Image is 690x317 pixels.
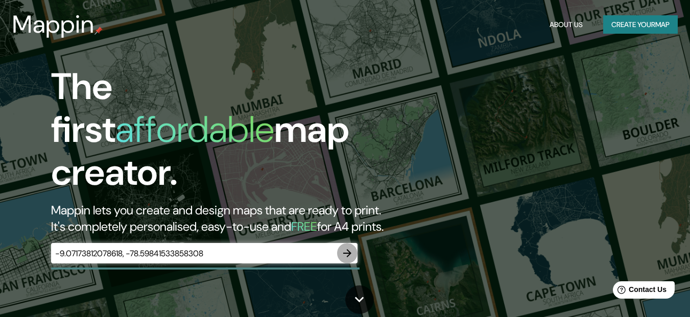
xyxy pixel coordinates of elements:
[51,65,396,202] h1: The first map creator.
[115,106,274,153] h1: affordable
[599,277,679,306] iframe: Help widget launcher
[51,248,337,259] input: Choose your favourite place
[291,218,317,234] h5: FREE
[603,15,678,34] button: Create yourmap
[51,202,396,235] h2: Mappin lets you create and design maps that are ready to print. It's completely personalised, eas...
[94,27,103,35] img: mappin-pin
[12,10,94,39] h3: Mappin
[545,15,587,34] button: About Us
